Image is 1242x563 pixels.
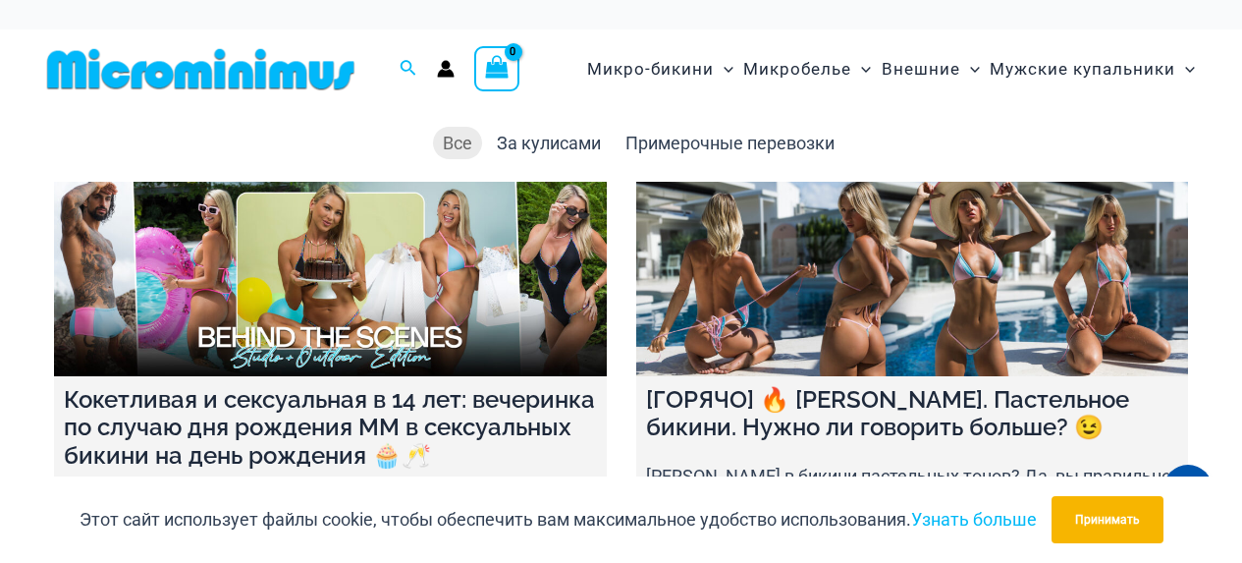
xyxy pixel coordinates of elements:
a: Ссылка на значок учетной записи [437,60,455,78]
font: Микробелье [743,59,851,79]
font: Кокетливая и сексуальная в 14 лет: вечеринка по случаю дня рождения ММ в сексуальных бикини на де... [64,385,595,471]
font: Внешние [882,59,960,79]
a: Просмотреть корзину, пусто [474,46,519,91]
a: [ГОРЯЧО] 🔥 Оливия. Пастельное бикини. Нужно ли говорить больше? 😉 [636,182,1189,375]
a: Значок поиска [400,57,417,82]
span: Переключатель меню [960,44,980,94]
span: Переключатель меню [714,44,733,94]
font: Примерочные перевозки [625,133,835,153]
font: Этот сайт использует файлы cookie, чтобы обеспечить вам максимальное удобство использования. [80,509,911,530]
span: Переключатель меню [851,44,871,94]
a: МикробельеПереключатель менюПереключатель меню [738,39,876,99]
font: [ГОРЯЧО] 🔥 [PERSON_NAME]. Пастельное бикини. Нужно ли говорить больше? 😉 [646,385,1129,442]
nav: Навигация по сайту [579,36,1203,102]
a: Микро-бикиниПереключатель менюПереключатель меню [582,39,738,99]
a: ВнешниеПереключатель менюПереключатель меню [877,39,985,99]
font: За кулисами [497,133,601,153]
a: Узнать больше [911,509,1037,530]
button: Принимать [1052,496,1163,543]
a: Мужские купальникиПереключатель менюПереключатель меню [985,39,1200,99]
span: Переключатель меню [1175,44,1195,94]
a: Кокетливая и сексуальная в 14 лет: вечеринка по случаю дня рождения ММ в сексуальных бикини на де... [54,182,607,375]
img: Логотип магазина MM плоский [39,47,362,91]
font: Принимать [1075,513,1140,527]
font: Все [443,133,472,153]
font: Микро-бикини [587,59,714,79]
font: Мужские купальники [990,59,1175,79]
